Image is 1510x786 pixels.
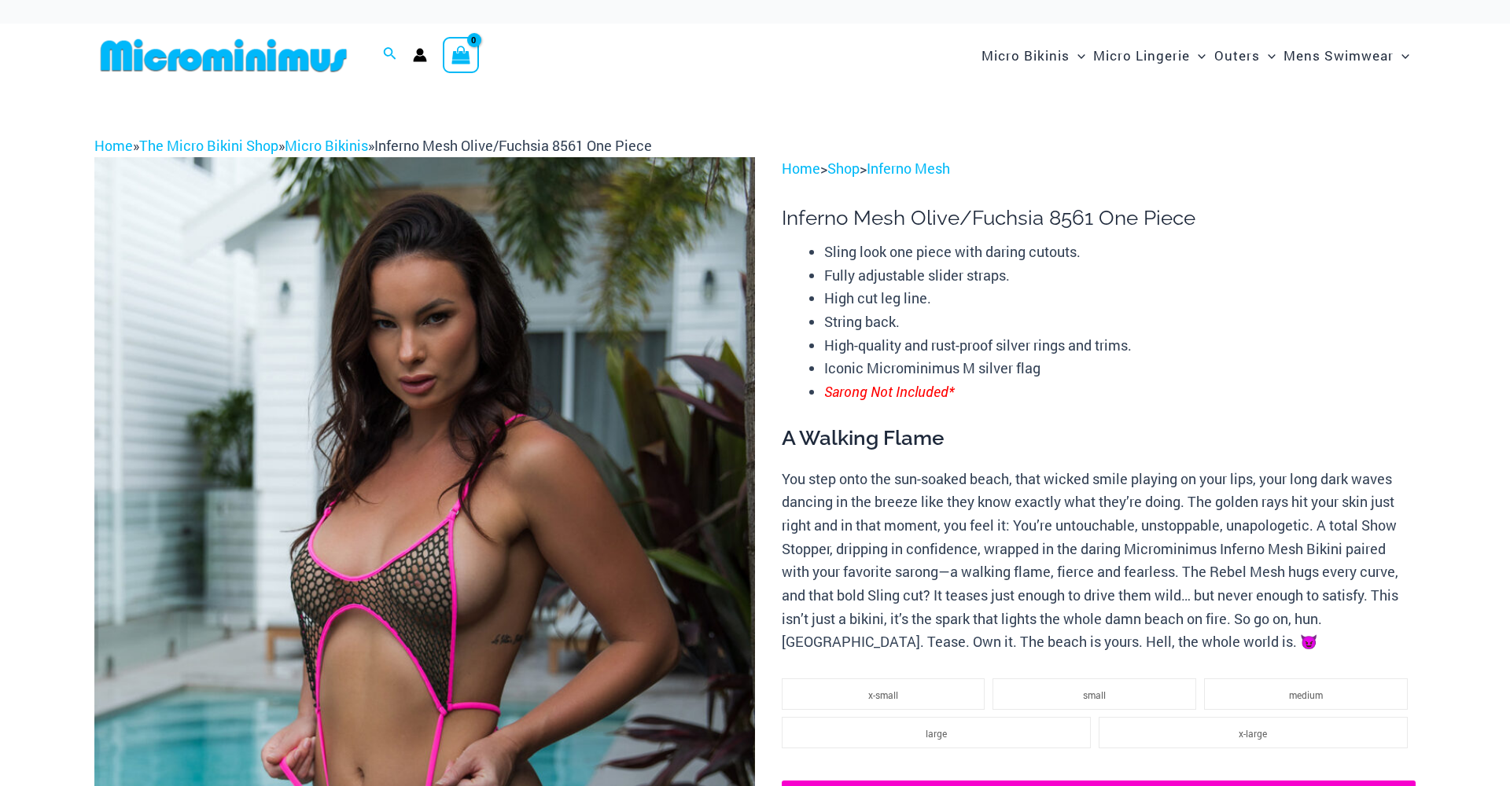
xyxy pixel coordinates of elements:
[824,357,1416,380] li: Iconic Microminimus M silver flag
[94,136,133,155] a: Home
[824,287,1416,310] li: High cut leg line.
[1099,717,1408,748] li: x-large
[1280,31,1413,79] a: Mens SwimwearMenu ToggleMenu Toggle
[824,382,954,401] span: Sarong Not Included*
[374,136,652,155] span: Inferno Mesh Olive/Fuchsia 8561 One Piece
[94,38,353,73] img: MM SHOP LOGO FLAT
[782,206,1416,230] h1: Inferno Mesh Olive/Fuchsia 8561 One Piece
[1289,689,1323,701] span: medium
[1210,31,1280,79] a: OutersMenu ToggleMenu Toggle
[413,48,427,62] a: Account icon link
[978,31,1089,79] a: Micro BikinisMenu ToggleMenu Toggle
[867,159,950,178] a: Inferno Mesh
[443,37,479,73] a: View Shopping Cart, empty
[824,264,1416,288] li: Fully adjustable slider straps.
[782,717,1091,748] li: large
[1089,31,1210,79] a: Micro LingerieMenu ToggleMenu Toggle
[1394,35,1409,75] span: Menu Toggle
[1070,35,1085,75] span: Menu Toggle
[1214,35,1260,75] span: Outers
[868,689,898,701] span: x-small
[1239,727,1267,740] span: x-large
[993,678,1196,710] li: small
[975,29,1416,82] nav: Site Navigation
[1083,689,1106,701] span: small
[782,425,1416,452] h3: A Walking Flame
[827,159,860,178] a: Shop
[94,136,652,155] span: » » »
[926,727,947,740] span: large
[139,136,278,155] a: The Micro Bikini Shop
[782,678,985,710] li: x-small
[824,334,1416,358] li: High-quality and rust-proof silver rings and trims.
[1190,35,1206,75] span: Menu Toggle
[981,35,1070,75] span: Micro Bikinis
[782,159,820,178] a: Home
[782,157,1416,181] p: > >
[1093,35,1190,75] span: Micro Lingerie
[782,468,1416,655] p: You step onto the sun-soaked beach, that wicked smile playing on your lips, your long dark waves ...
[824,241,1416,264] li: Sling look one piece with daring cutouts.
[824,310,1416,334] li: String back.
[285,136,368,155] a: Micro Bikinis
[1260,35,1276,75] span: Menu Toggle
[1283,35,1394,75] span: Mens Swimwear
[1204,678,1408,710] li: medium
[383,45,397,65] a: Search icon link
